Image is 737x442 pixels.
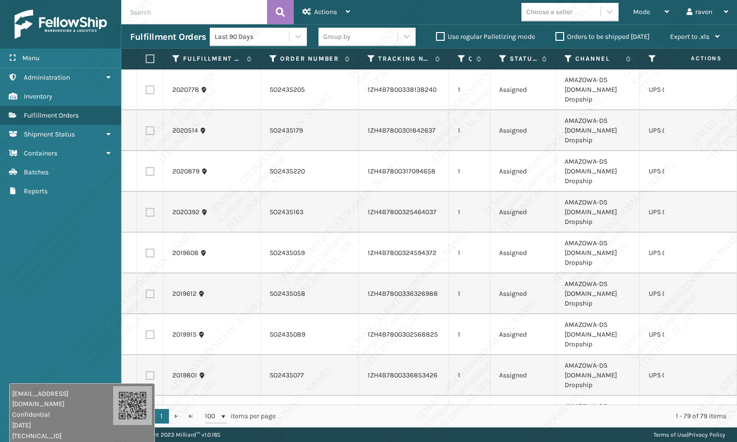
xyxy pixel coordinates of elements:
span: Administration [24,73,70,82]
td: SO2435179 [261,110,359,151]
td: Assigned [490,151,556,192]
span: Mode [633,8,650,16]
label: Channel [575,54,621,63]
div: | [653,427,725,442]
label: Status [510,54,537,63]
span: items per page [205,409,276,424]
td: AMAZOWA-DS [DOMAIN_NAME] Dropship [556,396,640,437]
a: 1ZH4B7800325464037 [368,208,436,216]
td: 1 [449,355,490,396]
span: [EMAIL_ADDRESS][DOMAIN_NAME] [12,389,113,409]
div: 1 - 79 of 79 items [289,411,726,421]
a: 2020392 [172,207,200,217]
span: Actions [660,51,728,67]
td: UPS Ground [640,110,733,151]
td: AMAZOWA-DS [DOMAIN_NAME] Dropship [556,233,640,273]
td: Assigned [490,110,556,151]
a: Terms of Use [653,431,687,438]
label: Tracking Number [378,54,430,63]
td: SO2435208 [261,396,359,437]
td: 1 [449,110,490,151]
td: Assigned [490,355,556,396]
a: Privacy Policy [688,431,725,438]
td: AMAZOWA-DS [DOMAIN_NAME] Dropship [556,192,640,233]
span: Reports [24,187,48,195]
div: Choose a seller [526,7,572,17]
span: Fulfillment Orders [24,111,79,119]
a: 2019801 [172,371,197,380]
a: 1 [154,409,169,424]
td: SO2435205 [261,69,359,110]
span: [TECHNICAL_ID] [12,431,113,441]
a: 2020778 [172,85,199,95]
td: AMAZOWA-DS [DOMAIN_NAME] Dropship [556,69,640,110]
td: SO2435089 [261,314,359,355]
h3: Fulfillment Orders [130,31,206,43]
span: Batches [24,168,49,176]
a: 1ZH4B7800338138240 [368,85,436,94]
td: Assigned [490,314,556,355]
a: 2019612 [172,289,197,299]
td: 1 [449,192,490,233]
a: 2019608 [172,248,199,258]
td: UPS Ground [640,355,733,396]
td: SO2435220 [261,151,359,192]
span: Shipment Status [24,130,75,138]
a: 1ZH4B7800324594372 [368,249,436,257]
td: 1 [449,273,490,314]
label: Quantity [469,54,471,63]
a: 1ZH4B7800336853426 [368,371,437,379]
a: 2019915 [172,330,197,340]
p: Copyright 2023 Milliard™ v 1.0.185 [133,427,220,442]
span: Menu [22,54,39,62]
a: 1ZH4B7800301842637 [368,126,435,135]
td: AMAZOWA-DS [DOMAIN_NAME] Dropship [556,273,640,314]
td: SO2435163 [261,192,359,233]
span: 100 [205,411,219,421]
td: 1 [449,151,490,192]
td: UPS Ground [640,151,733,192]
a: 2020879 [172,167,200,176]
td: Assigned [490,273,556,314]
label: Use regular Palletizing mode [436,33,535,41]
span: Confidential [12,409,113,420]
td: Assigned [490,192,556,233]
td: 1 [449,69,490,110]
span: Export to .xls [670,33,709,41]
a: 2020514 [172,126,198,136]
label: Orders to be shipped [DATE] [555,33,650,41]
a: 1ZH4B7800317094658 [368,167,435,175]
td: AMAZOWA-DS [DOMAIN_NAME] Dropship [556,110,640,151]
td: 1 [449,314,490,355]
td: UPS Ground [640,273,733,314]
td: Assigned [490,233,556,273]
td: SO2435077 [261,355,359,396]
td: UPS Ground [640,233,733,273]
a: 1ZH4B7800302568825 [368,330,438,339]
td: AMAZOWA-DS [DOMAIN_NAME] Dropship [556,314,640,355]
span: Containers [24,149,57,157]
td: Assigned [490,69,556,110]
label: Order Number [280,54,340,63]
img: logo [15,10,107,39]
td: SO2435059 [261,233,359,273]
td: 1 [449,233,490,273]
td: UPS Ground [640,192,733,233]
span: Inventory [24,92,52,101]
td: 1 [449,396,490,437]
td: AMAZOWA-DS [DOMAIN_NAME] Dropship [556,355,640,396]
span: Actions [314,8,337,16]
div: Group by [323,32,351,42]
a: 1ZH4B7800336326988 [368,289,438,298]
td: Assigned [490,396,556,437]
td: UPS Ground [640,396,733,437]
td: SO2435058 [261,273,359,314]
td: AMAZOWA-DS [DOMAIN_NAME] Dropship [556,151,640,192]
td: UPS Ground [640,314,733,355]
td: UPS Ground [640,69,733,110]
span: [DATE] [12,420,113,430]
div: Last 90 Days [215,32,290,42]
label: Fulfillment Order Id [183,54,242,63]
